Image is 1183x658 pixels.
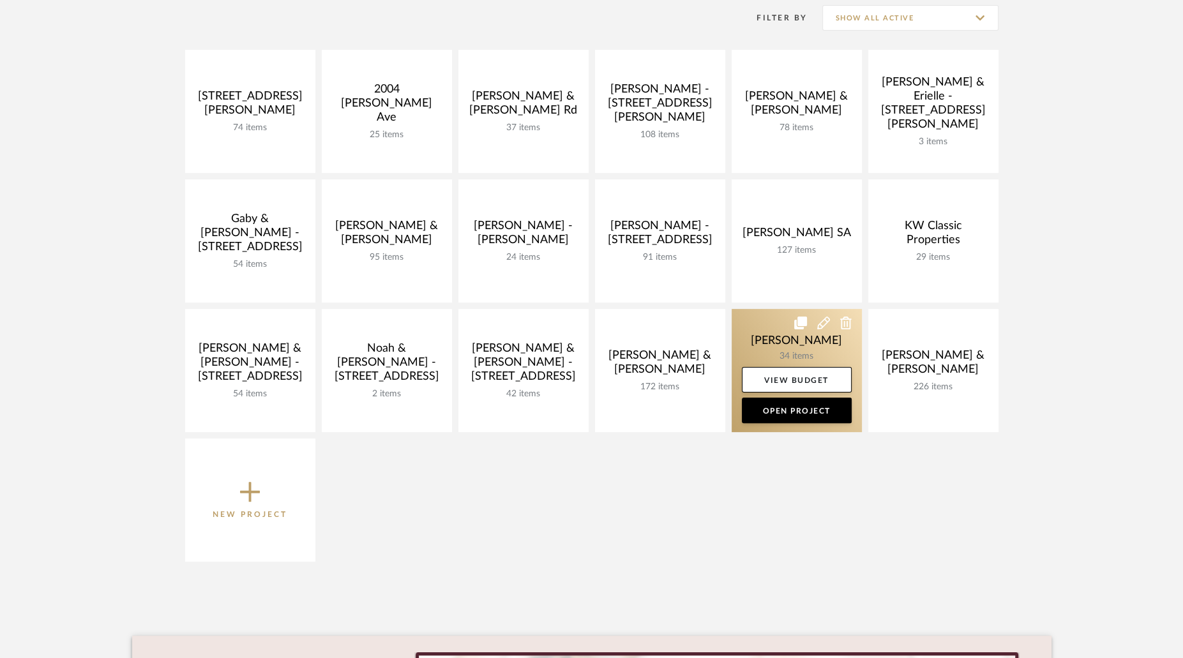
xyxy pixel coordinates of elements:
[605,252,715,263] div: 91 items
[195,341,305,389] div: [PERSON_NAME] & [PERSON_NAME] - [STREET_ADDRESS]
[878,252,988,263] div: 29 items
[332,389,442,400] div: 2 items
[742,226,852,245] div: [PERSON_NAME] SA
[469,389,578,400] div: 42 items
[332,82,442,130] div: 2004 [PERSON_NAME] Ave
[742,367,852,393] a: View Budget
[605,348,715,382] div: [PERSON_NAME] & [PERSON_NAME]
[605,130,715,140] div: 108 items
[742,123,852,133] div: 78 items
[469,123,578,133] div: 37 items
[605,219,715,252] div: [PERSON_NAME] - [STREET_ADDRESS]
[742,89,852,123] div: [PERSON_NAME] & [PERSON_NAME]
[332,219,442,252] div: [PERSON_NAME] & [PERSON_NAME]
[741,11,808,24] div: Filter By
[878,75,988,137] div: [PERSON_NAME] & Erielle - [STREET_ADDRESS][PERSON_NAME]
[878,137,988,147] div: 3 items
[878,219,988,252] div: KW Classic Properties
[742,245,852,256] div: 127 items
[195,259,305,270] div: 54 items
[195,389,305,400] div: 54 items
[195,123,305,133] div: 74 items
[878,382,988,393] div: 226 items
[469,341,578,389] div: [PERSON_NAME] & [PERSON_NAME] - [STREET_ADDRESS]
[469,219,578,252] div: [PERSON_NAME] - [PERSON_NAME]
[469,89,578,123] div: [PERSON_NAME] & [PERSON_NAME] Rd
[195,212,305,259] div: Gaby & [PERSON_NAME] -[STREET_ADDRESS]
[213,508,287,521] p: New Project
[332,341,442,389] div: Noah & [PERSON_NAME] - [STREET_ADDRESS]
[195,89,305,123] div: [STREET_ADDRESS][PERSON_NAME]
[605,382,715,393] div: 172 items
[469,252,578,263] div: 24 items
[332,130,442,140] div: 25 items
[742,398,852,423] a: Open Project
[185,438,315,562] button: New Project
[332,252,442,263] div: 95 items
[605,82,715,130] div: [PERSON_NAME] - [STREET_ADDRESS][PERSON_NAME]
[878,348,988,382] div: [PERSON_NAME] & [PERSON_NAME]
